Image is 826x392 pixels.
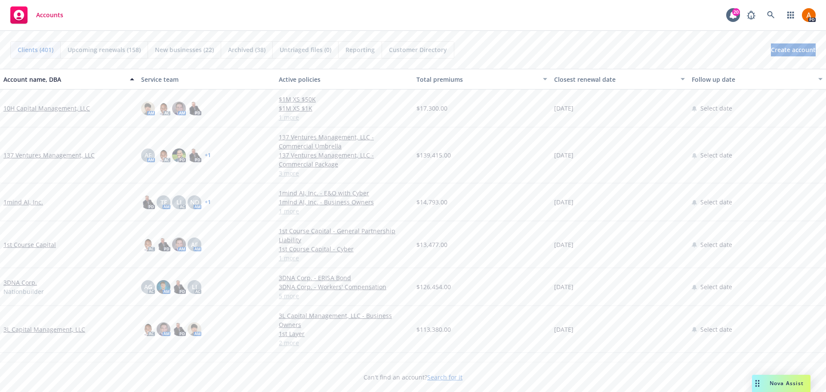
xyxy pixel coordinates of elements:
div: Service team [141,75,272,84]
a: 3L Capital Management, LLC [3,325,85,334]
span: [DATE] [554,240,573,249]
img: photo [157,280,170,294]
div: Account name, DBA [3,75,125,84]
button: Active policies [275,69,413,90]
span: LI [176,198,182,207]
a: 3DNA Corp. - ERISA Bond [279,273,410,282]
span: [DATE] [554,198,573,207]
a: 3DNA Corp. [3,278,37,287]
a: 137 Ventures Management, LLC - Commercial Umbrella [279,133,410,151]
a: 3L Capital Management, LLC - Business Owners [279,311,410,329]
div: Active policies [279,75,410,84]
a: Report a Bug [743,6,760,24]
span: $113,380.00 [416,325,451,334]
a: 1mind AI, Inc. - E&O with Cyber [279,188,410,198]
a: 1st Course Capital - General Partnership Liability [279,226,410,244]
a: + 1 [205,153,211,158]
div: Closest renewal date [554,75,675,84]
span: Untriaged files (0) [280,45,331,54]
a: 3 more [279,169,410,178]
span: $14,793.00 [416,198,447,207]
a: 1st Layer [279,329,410,338]
span: $13,477.00 [416,240,447,249]
img: photo [172,280,186,294]
img: photo [141,102,155,115]
span: TF [160,198,167,207]
div: Drag to move [752,375,763,392]
span: [DATE] [554,104,573,113]
a: 5 more [279,291,410,300]
span: $126,454.00 [416,282,451,291]
div: 20 [732,8,740,16]
img: photo [141,195,155,209]
span: AF [191,240,198,249]
img: photo [141,238,155,251]
span: [DATE] [554,151,573,160]
button: Total premiums [413,69,551,90]
span: $17,300.00 [416,104,447,113]
span: Accounts [36,12,63,19]
span: Nationbuilder [3,287,44,296]
a: Search [762,6,780,24]
img: photo [188,102,201,115]
span: Select date [700,198,732,207]
span: Create account [771,42,816,58]
a: $1M XS $50K [279,95,410,104]
a: 2 more [279,338,410,347]
span: $139,415.00 [416,151,451,160]
a: 3DNA Corp. - Workers' Compensation [279,282,410,291]
img: photo [172,148,186,162]
button: Service team [138,69,275,90]
img: photo [157,148,170,162]
span: Archived (38) [228,45,265,54]
span: Select date [700,240,732,249]
img: photo [172,322,186,336]
span: Select date [700,282,732,291]
a: $1M XS $1K [279,104,410,113]
span: ND [190,198,199,207]
div: Follow up date [692,75,813,84]
a: 10H Capital Management, LLC [3,104,90,113]
img: photo [141,322,155,336]
span: Select date [700,325,732,334]
span: Nova Assist [770,380,804,387]
span: [DATE] [554,325,573,334]
span: Clients (401) [18,45,53,54]
a: 1mind AI, Inc. [3,198,43,207]
img: photo [188,322,201,336]
img: photo [172,238,186,251]
a: Search for it [427,373,462,381]
a: Create account [771,43,816,56]
span: [DATE] [554,282,573,291]
div: Total premiums [416,75,538,84]
span: Upcoming renewals (158) [68,45,141,54]
a: + 1 [205,200,211,205]
span: Can't find an account? [364,373,462,382]
span: AG [144,282,152,291]
button: Follow up date [688,69,826,90]
a: 1st Course Capital - Cyber [279,244,410,253]
img: photo [802,8,816,22]
span: New businesses (22) [155,45,214,54]
a: Accounts [7,3,67,27]
img: photo [157,238,170,251]
a: 1 more [279,253,410,262]
a: 1 more [279,113,410,122]
a: 1 more [279,207,410,216]
a: 137 Ventures Management, LLC - Commercial Package [279,151,410,169]
span: Reporting [345,45,375,54]
a: 1st Course Capital [3,240,56,249]
span: Select date [700,151,732,160]
img: photo [157,322,170,336]
a: Switch app [782,6,799,24]
span: Select date [700,104,732,113]
img: photo [172,102,186,115]
img: photo [188,148,201,162]
span: AF [145,151,151,160]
